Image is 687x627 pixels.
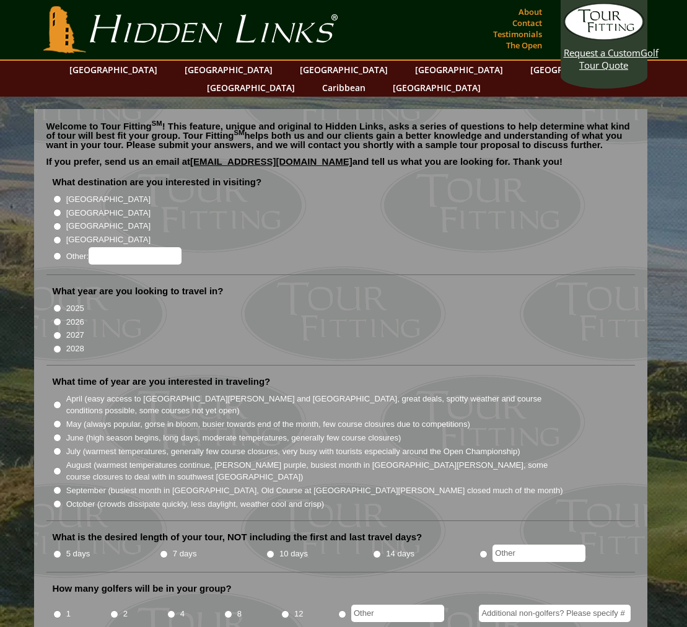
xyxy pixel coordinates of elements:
[279,548,308,560] label: 10 days
[234,129,245,136] sup: SM
[152,120,162,127] sup: SM
[509,14,545,32] a: Contact
[66,498,325,511] label: October (crowds dissipate quickly, less daylight, weather cool and crisp)
[66,418,470,431] label: May (always popular, gorse in bloom, busier towards end of the month, few course closures due to ...
[53,176,262,188] label: What destination are you interested in visiting?
[53,582,232,595] label: How many golfers will be in your group?
[178,61,279,79] a: [GEOGRAPHIC_DATA]
[46,157,635,175] p: If you prefer, send us an email at and tell us what you are looking for. Thank you!
[294,608,304,620] label: 12
[66,484,563,497] label: September (busiest month in [GEOGRAPHIC_DATA], Old Course at [GEOGRAPHIC_DATA][PERSON_NAME] close...
[173,548,197,560] label: 7 days
[66,247,182,265] label: Other:
[66,193,151,206] label: [GEOGRAPHIC_DATA]
[386,548,414,560] label: 14 days
[351,605,444,622] input: Other
[294,61,394,79] a: [GEOGRAPHIC_DATA]
[66,343,84,355] label: 2028
[66,207,151,219] label: [GEOGRAPHIC_DATA]
[66,432,401,444] label: June (high season begins, long days, moderate temperatures, generally few course closures)
[490,25,545,43] a: Testimonials
[564,3,644,71] a: Request a CustomGolf Tour Quote
[66,316,84,328] label: 2026
[53,375,271,388] label: What time of year are you interested in traveling?
[66,234,151,246] label: [GEOGRAPHIC_DATA]
[201,79,301,97] a: [GEOGRAPHIC_DATA]
[63,61,164,79] a: [GEOGRAPHIC_DATA]
[66,302,84,315] label: 2025
[53,285,224,297] label: What year are you looking to travel in?
[237,608,242,620] label: 8
[66,220,151,232] label: [GEOGRAPHIC_DATA]
[409,61,509,79] a: [GEOGRAPHIC_DATA]
[316,79,372,97] a: Caribbean
[492,545,585,562] input: Other
[66,329,84,341] label: 2027
[66,459,564,483] label: August (warmest temperatures continue, [PERSON_NAME] purple, busiest month in [GEOGRAPHIC_DATA][P...
[53,531,422,543] label: What is the desired length of your tour, NOT including the first and last travel days?
[515,3,545,20] a: About
[503,37,545,54] a: The Open
[66,393,564,417] label: April (easy access to [GEOGRAPHIC_DATA][PERSON_NAME] and [GEOGRAPHIC_DATA], great deals, spotty w...
[66,548,90,560] label: 5 days
[66,445,520,458] label: July (warmest temperatures, generally few course closures, very busy with tourists especially aro...
[66,608,71,620] label: 1
[89,247,182,265] input: Other:
[524,61,624,79] a: [GEOGRAPHIC_DATA]
[479,605,631,622] input: Additional non-golfers? Please specify #
[180,608,185,620] label: 4
[387,79,487,97] a: [GEOGRAPHIC_DATA]
[46,121,635,149] p: Welcome to Tour Fitting ! This feature, unique and original to Hidden Links, asks a series of que...
[190,156,352,167] a: [EMAIL_ADDRESS][DOMAIN_NAME]
[123,608,128,620] label: 2
[564,46,641,59] span: Request a Custom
